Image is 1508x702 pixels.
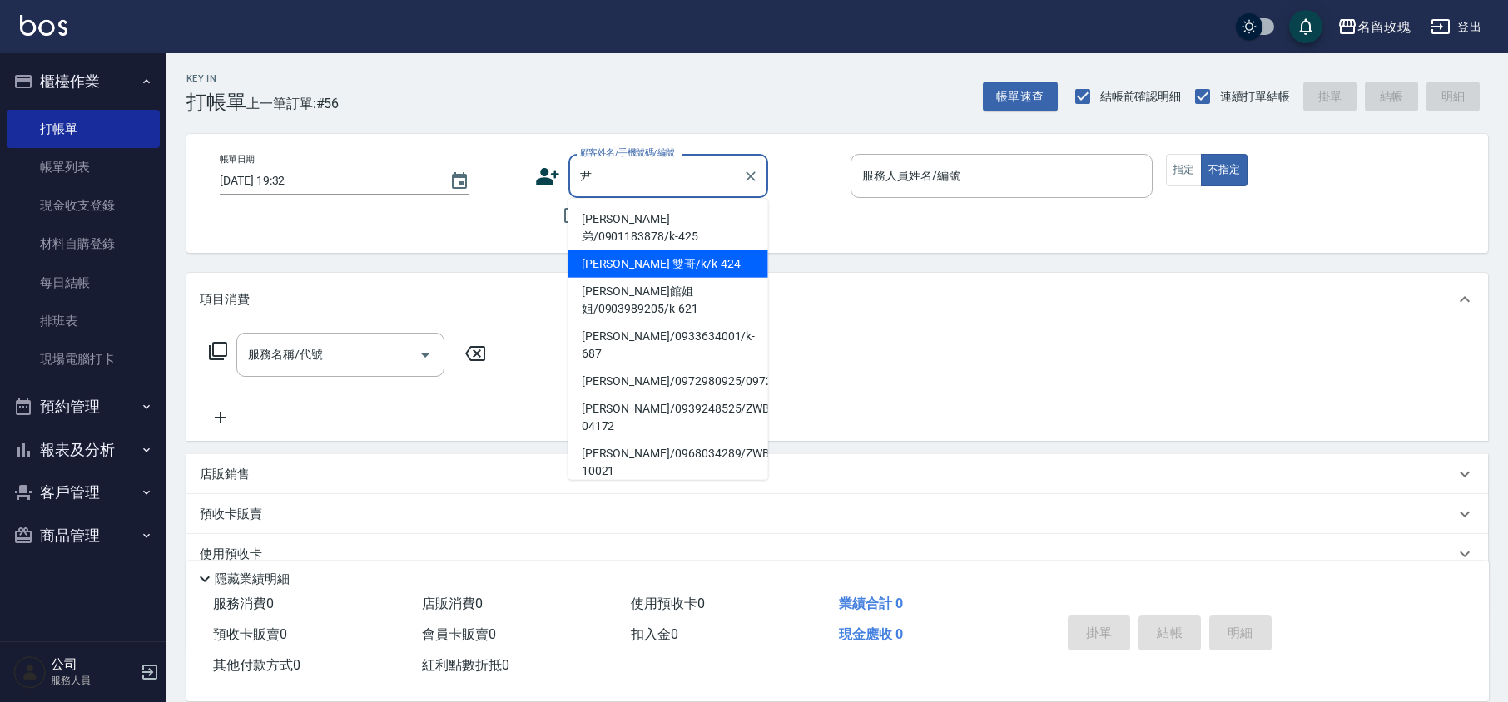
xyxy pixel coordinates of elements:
li: [PERSON_NAME]/0972980925/0972980925 [568,368,768,395]
p: 服務人員 [51,673,136,688]
li: [PERSON_NAME]弟/0901183878/k-425 [568,205,768,250]
label: 顧客姓名/手機號碼/編號 [580,146,675,159]
button: 指定 [1166,154,1202,186]
span: 業績合計 0 [839,596,903,611]
div: 店販銷售 [186,454,1488,494]
span: 紅利點數折抵 0 [422,657,509,673]
button: 客戶管理 [7,471,160,514]
button: 預約管理 [7,385,160,428]
span: 會員卡販賣 0 [422,626,496,642]
button: 不指定 [1201,154,1248,186]
span: 上一筆訂單:#56 [246,93,340,114]
a: 現場電腦打卡 [7,340,160,378]
button: 登出 [1424,12,1488,42]
label: 帳單日期 [220,153,255,166]
li: [PERSON_NAME]館姐姐/0903989205/k-621 [568,278,768,323]
button: 名留玫瑰 [1331,10,1417,44]
span: 使用預收卡 0 [631,596,705,611]
li: [PERSON_NAME]/0933634001/k-687 [568,323,768,368]
div: 名留玫瑰 [1357,17,1411,37]
button: Clear [739,165,762,188]
a: 每日結帳 [7,264,160,302]
div: 項目消費 [186,273,1488,326]
a: 帳單列表 [7,148,160,186]
h5: 公司 [51,656,136,673]
div: 預收卡販賣 [186,494,1488,534]
img: Person [13,655,47,689]
span: 連續打單結帳 [1220,88,1290,106]
span: 扣入金 0 [631,626,678,642]
span: 服務消費 0 [213,596,274,611]
li: [PERSON_NAME] 雙哥/k/k-424 [568,250,768,278]
p: 隱藏業績明細 [215,571,290,588]
p: 使用預收卡 [200,546,262,563]
span: 預收卡販賣 0 [213,626,287,642]
a: 打帳單 [7,110,160,148]
li: [PERSON_NAME]/0968034289/ZWBE-10021 [568,440,768,485]
button: Choose date, selected date is 2025-10-04 [439,161,479,201]
span: 其他付款方式 0 [213,657,300,673]
p: 預收卡販賣 [200,506,262,523]
span: 現金應收 0 [839,626,903,642]
p: 項目消費 [200,291,250,309]
input: YYYY/MM/DD hh:mm [220,167,433,195]
button: save [1289,10,1322,43]
h3: 打帳單 [186,91,246,114]
button: 櫃檯作業 [7,60,160,103]
a: 材料自購登錄 [7,225,160,263]
button: Open [412,342,439,368]
img: Logo [20,15,67,36]
button: 商品管理 [7,514,160,557]
h2: Key In [186,73,246,84]
button: 帳單速查 [983,82,1058,112]
li: [PERSON_NAME]/0939248525/ZWBE-04172 [568,395,768,440]
a: 排班表 [7,302,160,340]
p: 店販銷售 [200,466,250,483]
button: 報表及分析 [7,428,160,472]
a: 現金收支登錄 [7,186,160,225]
span: 結帳前確認明細 [1100,88,1182,106]
div: 使用預收卡 [186,534,1488,574]
span: 店販消費 0 [422,596,483,611]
